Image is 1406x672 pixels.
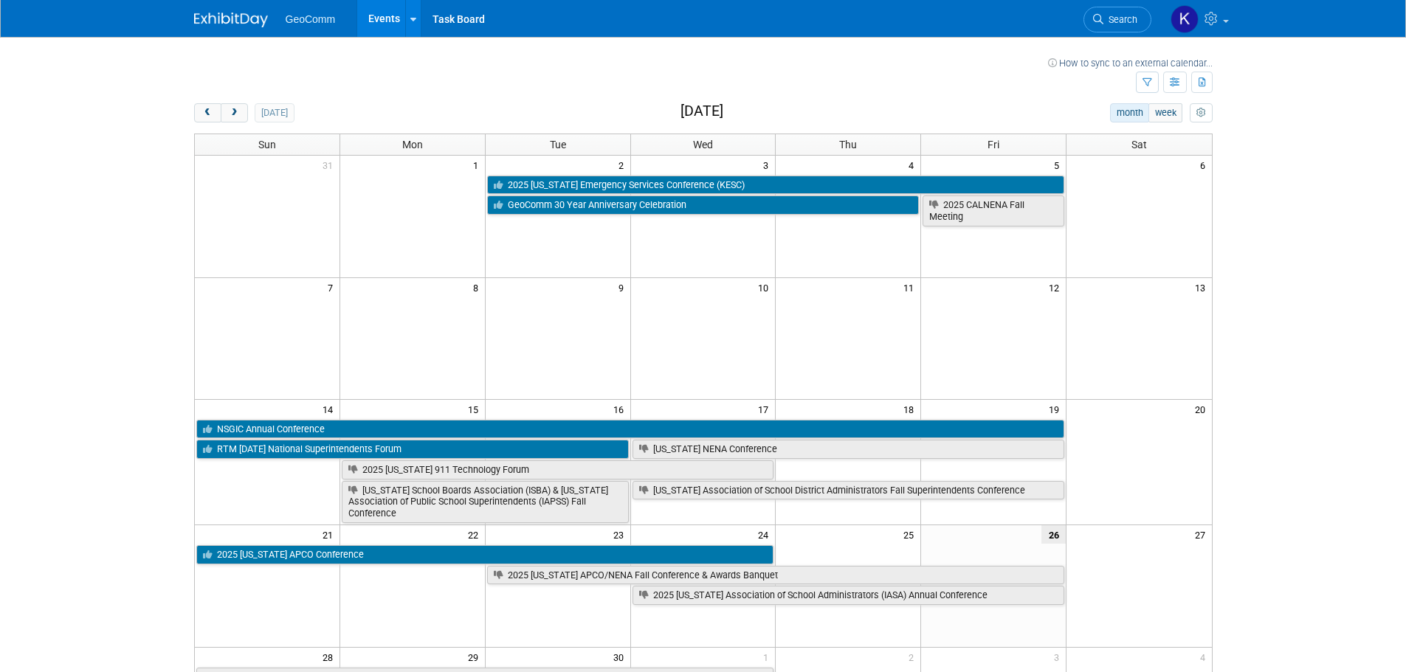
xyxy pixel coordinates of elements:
button: prev [194,103,221,122]
a: 2025 [US_STATE] APCO Conference [196,545,774,564]
span: 1 [472,156,485,174]
span: 24 [757,525,775,544]
span: Search [1103,14,1137,25]
button: month [1110,103,1149,122]
span: 3 [762,156,775,174]
span: 19 [1047,400,1066,418]
a: [US_STATE] Association of School District Administrators Fall Superintendents Conference [633,481,1065,500]
span: 22 [466,525,485,544]
span: GeoComm [286,13,336,25]
span: Sat [1131,139,1147,150]
a: NSGIC Annual Conference [196,420,1065,439]
span: 11 [902,278,920,297]
span: 1 [762,648,775,666]
span: 25 [902,525,920,544]
span: 29 [466,648,485,666]
span: 17 [757,400,775,418]
span: 27 [1193,525,1212,544]
button: next [221,103,248,122]
span: Mon [402,139,423,150]
span: Thu [839,139,857,150]
a: 2025 [US_STATE] Association of School Administrators (IASA) Annual Conference [633,586,1065,605]
span: 15 [466,400,485,418]
img: Kevin O'Connell [1171,5,1199,33]
span: 3 [1052,648,1066,666]
a: 2025 CALNENA Fall Meeting [923,195,1064,226]
span: 26 [1041,525,1066,544]
span: 21 [321,525,340,544]
span: 5 [1052,156,1066,174]
span: 20 [1193,400,1212,418]
a: 2025 [US_STATE] APCO/NENA Fall Conference & Awards Banquet [487,566,1064,585]
span: Tue [550,139,566,150]
span: 30 [612,648,630,666]
a: GeoComm 30 Year Anniversary Celebration [487,195,920,215]
a: 2025 [US_STATE] 911 Technology Forum [342,460,774,479]
a: Search [1083,7,1151,32]
a: [US_STATE] School Boards Association (ISBA) & [US_STATE] Association of Public School Superintend... [342,481,629,523]
span: 2 [617,156,630,174]
span: 18 [902,400,920,418]
span: 28 [321,648,340,666]
span: 14 [321,400,340,418]
span: 31 [321,156,340,174]
button: week [1148,103,1182,122]
button: [DATE] [255,103,294,122]
span: 9 [617,278,630,297]
span: 23 [612,525,630,544]
span: 6 [1199,156,1212,174]
a: How to sync to an external calendar... [1048,58,1213,69]
img: ExhibitDay [194,13,268,27]
i: Personalize Calendar [1196,108,1206,118]
span: 10 [757,278,775,297]
span: 16 [612,400,630,418]
span: 8 [472,278,485,297]
span: 4 [907,156,920,174]
a: RTM [DATE] National Superintendents Forum [196,440,629,459]
span: 2 [907,648,920,666]
h2: [DATE] [680,103,723,119]
span: 4 [1199,648,1212,666]
span: 12 [1047,278,1066,297]
span: Sun [258,139,276,150]
button: myCustomButton [1190,103,1212,122]
span: Wed [693,139,713,150]
a: [US_STATE] NENA Conference [633,440,1065,459]
span: 7 [326,278,340,297]
span: 13 [1193,278,1212,297]
a: 2025 [US_STATE] Emergency Services Conference (KESC) [487,176,1064,195]
span: Fri [988,139,999,150]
